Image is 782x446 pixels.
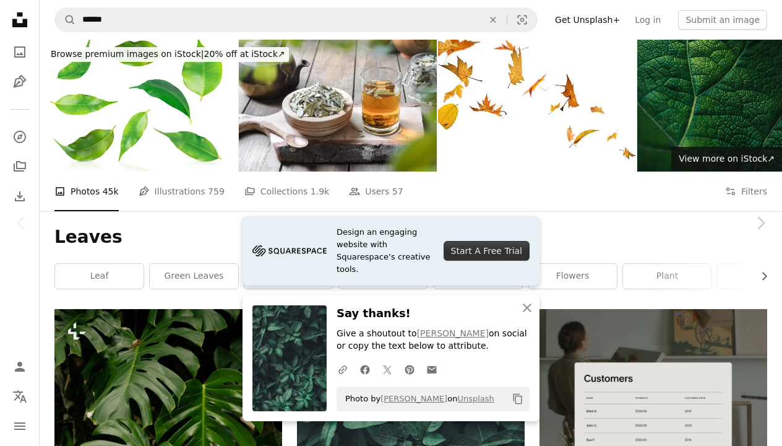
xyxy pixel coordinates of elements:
[398,357,421,382] a: Share on Pinterest
[457,394,494,403] a: Unsplash
[311,185,329,198] span: 1.9k
[671,147,782,172] a: View more on iStock↗
[337,305,530,323] h3: Say thanks!
[444,241,530,261] div: Start A Free Trial
[376,357,398,382] a: Share on Twitter
[54,226,767,248] h1: Leaves
[7,69,32,94] a: Illustrations
[40,40,238,172] img: Fresh Green Leaves Levitating
[417,329,489,339] a: [PERSON_NAME]
[337,328,530,353] p: Give a shoutout to on social or copy the text below to attribute.
[7,125,32,149] a: Explore
[354,357,376,382] a: Share on Facebook
[421,357,443,382] a: Share over email
[243,216,539,286] a: Design an engaging website with Squarespace’s creative tools.Start A Free Trial
[528,264,617,289] a: flowers
[7,384,32,409] button: Language
[380,394,447,403] a: [PERSON_NAME]
[208,185,225,198] span: 759
[548,10,627,30] a: Get Unsplash+
[739,164,782,282] a: Next
[55,264,144,289] a: leaf
[244,172,329,211] a: Collections 1.9k
[7,154,32,179] a: Collections
[349,172,403,211] a: Users 57
[139,172,225,211] a: Illustrations 759
[725,172,767,211] button: Filters
[252,242,327,260] img: file-1705255347840-230a6ab5bca9image
[239,40,437,172] img: Medication senna dry tea leaf.
[507,8,537,32] button: Visual search
[47,47,289,62] div: 20% off at iStock ↗
[623,264,711,289] a: plant
[392,185,403,198] span: 57
[627,10,668,30] a: Log in
[7,354,32,379] a: Log in / Sign up
[54,7,538,32] form: Find visuals sitewide
[337,226,434,276] span: Design an engaging website with Squarespace’s creative tools.
[438,40,636,172] img: Isolated falling autumn leaves
[40,40,296,69] a: Browse premium images on iStock|20% off at iStock↗
[7,40,32,64] a: Photos
[150,264,238,289] a: green leaves
[507,388,528,409] button: Copy to clipboard
[339,389,494,409] span: Photo by on
[479,8,507,32] button: Clear
[679,154,775,164] span: View more on iStock ↗
[678,10,767,30] button: Submit an image
[51,49,204,59] span: Browse premium images on iStock |
[7,414,32,439] button: Menu
[55,8,76,32] button: Search Unsplash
